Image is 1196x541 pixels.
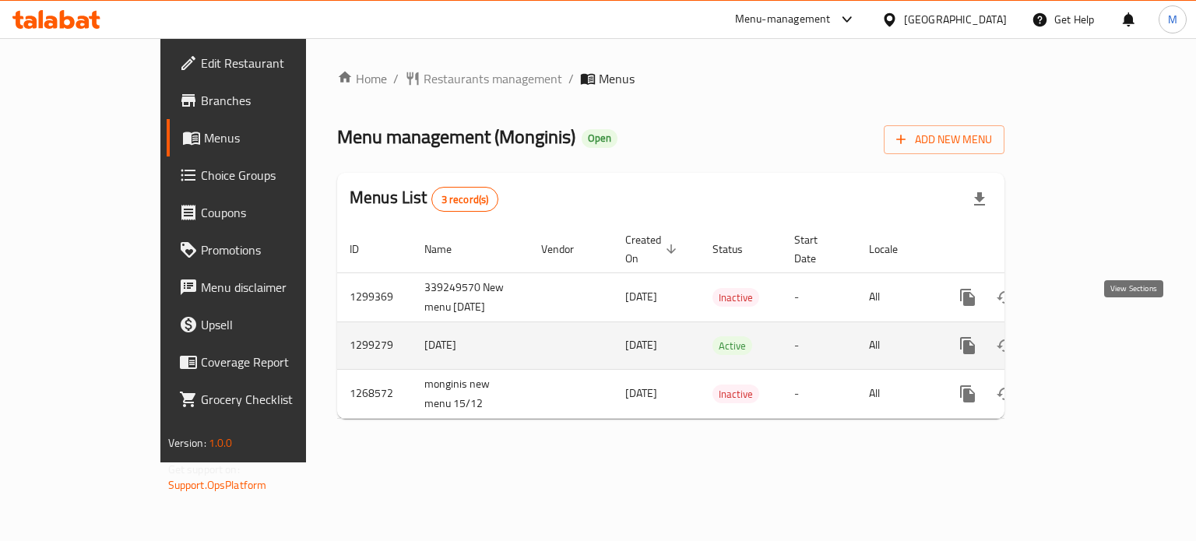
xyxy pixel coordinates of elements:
[201,54,348,72] span: Edit Restaurant
[712,288,759,307] div: Inactive
[167,306,361,343] a: Upsell
[337,69,1004,88] nav: breadcrumb
[209,433,233,453] span: 1.0.0
[412,369,529,418] td: monginis new menu 15/12
[857,321,937,369] td: All
[393,69,399,88] li: /
[884,125,1004,154] button: Add New Menu
[782,321,857,369] td: -
[541,240,594,258] span: Vendor
[869,240,918,258] span: Locale
[337,321,412,369] td: 1299279
[857,272,937,321] td: All
[337,272,412,321] td: 1299369
[201,278,348,297] span: Menu disclaimer
[167,343,361,381] a: Coverage Report
[712,337,752,355] span: Active
[1168,11,1177,28] span: M
[201,315,348,334] span: Upsell
[337,119,575,154] span: Menu management ( Monginis )
[625,383,657,403] span: [DATE]
[625,286,657,307] span: [DATE]
[949,279,987,316] button: more
[412,321,529,369] td: [DATE]
[431,187,499,212] div: Total records count
[712,385,759,403] span: Inactive
[432,192,498,207] span: 3 record(s)
[168,433,206,453] span: Version:
[625,230,681,268] span: Created On
[712,336,752,355] div: Active
[168,475,267,495] a: Support.OpsPlatform
[782,369,857,418] td: -
[949,327,987,364] button: more
[987,327,1024,364] button: Change Status
[424,240,472,258] span: Name
[625,335,657,355] span: [DATE]
[167,269,361,306] a: Menu disclaimer
[201,390,348,409] span: Grocery Checklist
[599,69,635,88] span: Menus
[204,128,348,147] span: Menus
[167,156,361,194] a: Choice Groups
[201,241,348,259] span: Promotions
[735,10,831,29] div: Menu-management
[937,226,1111,273] th: Actions
[949,375,987,413] button: more
[712,240,763,258] span: Status
[582,132,617,145] span: Open
[201,353,348,371] span: Coverage Report
[167,194,361,231] a: Coupons
[201,91,348,110] span: Branches
[201,166,348,184] span: Choice Groups
[961,181,998,218] div: Export file
[167,119,361,156] a: Menus
[350,240,379,258] span: ID
[712,385,759,403] div: Inactive
[782,272,857,321] td: -
[337,69,387,88] a: Home
[582,129,617,148] div: Open
[167,381,361,418] a: Grocery Checklist
[337,226,1111,419] table: enhanced table
[568,69,574,88] li: /
[424,69,562,88] span: Restaurants management
[794,230,838,268] span: Start Date
[405,69,562,88] a: Restaurants management
[987,375,1024,413] button: Change Status
[712,289,759,307] span: Inactive
[857,369,937,418] td: All
[904,11,1007,28] div: [GEOGRAPHIC_DATA]
[201,203,348,222] span: Coupons
[412,272,529,321] td: 339249570 New menu [DATE]
[167,44,361,82] a: Edit Restaurant
[168,459,240,480] span: Get support on:
[987,279,1024,316] button: Change Status
[337,369,412,418] td: 1268572
[167,231,361,269] a: Promotions
[167,82,361,119] a: Branches
[896,130,992,149] span: Add New Menu
[350,186,498,212] h2: Menus List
